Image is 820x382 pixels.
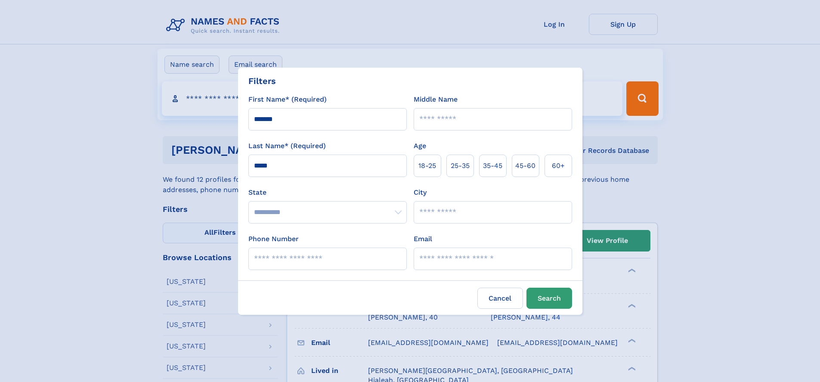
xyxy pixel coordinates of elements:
span: 18‑25 [418,161,436,171]
label: Phone Number [248,234,299,244]
label: Last Name* (Required) [248,141,326,151]
label: Age [414,141,426,151]
span: 35‑45 [483,161,502,171]
label: First Name* (Required) [248,94,327,105]
button: Search [526,288,572,309]
div: Filters [248,75,276,87]
span: 25‑35 [451,161,470,171]
label: Middle Name [414,94,458,105]
label: Email [414,234,432,244]
label: City [414,187,427,198]
span: 45‑60 [515,161,535,171]
label: State [248,187,407,198]
span: 60+ [552,161,565,171]
label: Cancel [477,288,523,309]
